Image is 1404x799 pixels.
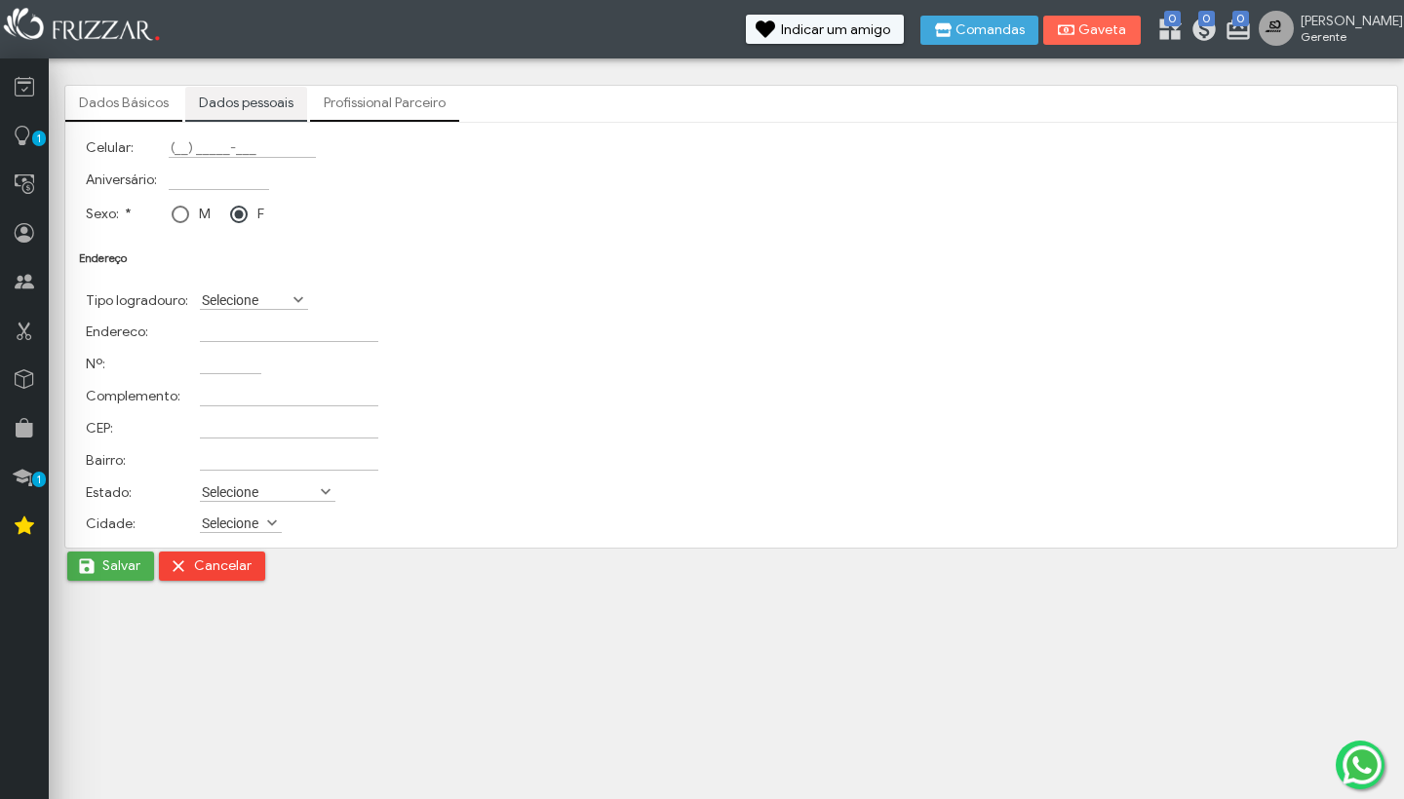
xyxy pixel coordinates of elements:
[86,420,113,437] label: CEP:
[86,139,134,156] label: Celular:
[169,137,316,158] input: (__) _____-___
[1225,16,1244,47] a: 0
[955,23,1025,37] span: Comandas
[86,515,136,532] label: Cidade:
[86,171,157,188] label: Aniversário:
[200,482,318,501] label: Selecione
[310,87,459,120] a: Profissional Parceiro
[194,552,252,581] span: Cancelar
[920,16,1038,45] button: Comandas
[1078,23,1127,37] span: Gaveta
[1043,16,1141,45] button: Gaveta
[86,388,180,404] label: Complemento:
[1232,11,1249,26] span: 0
[185,87,307,120] a: Dados pessoais
[32,472,46,487] span: 1
[79,251,1384,265] h5: Endereço
[746,15,904,44] button: Indicar um amigo
[159,552,265,581] button: Cancelar
[67,552,154,581] button: Salvar
[1259,11,1394,50] a: [PERSON_NAME] Gerente
[200,514,264,532] label: Selecione
[1190,16,1210,47] a: 0
[86,323,148,340] label: Endereco:
[65,87,182,120] a: Dados Básicos
[199,206,211,222] label: M
[1339,742,1385,788] img: whatsapp.png
[102,552,140,581] span: Salvar
[86,292,188,309] label: Tipo logradouro:
[1301,13,1388,29] span: [PERSON_NAME]
[200,290,291,309] label: Selecione
[32,131,46,146] span: 1
[86,452,126,469] label: Bairro:
[257,206,264,222] label: F
[781,23,890,37] span: Indicar um amigo
[1301,29,1388,44] span: Gerente
[1198,11,1215,26] span: 0
[86,484,132,501] label: Estado:
[86,206,132,222] label: Sexo:
[1156,16,1176,47] a: 0
[86,356,105,372] label: Nº:
[1164,11,1181,26] span: 0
